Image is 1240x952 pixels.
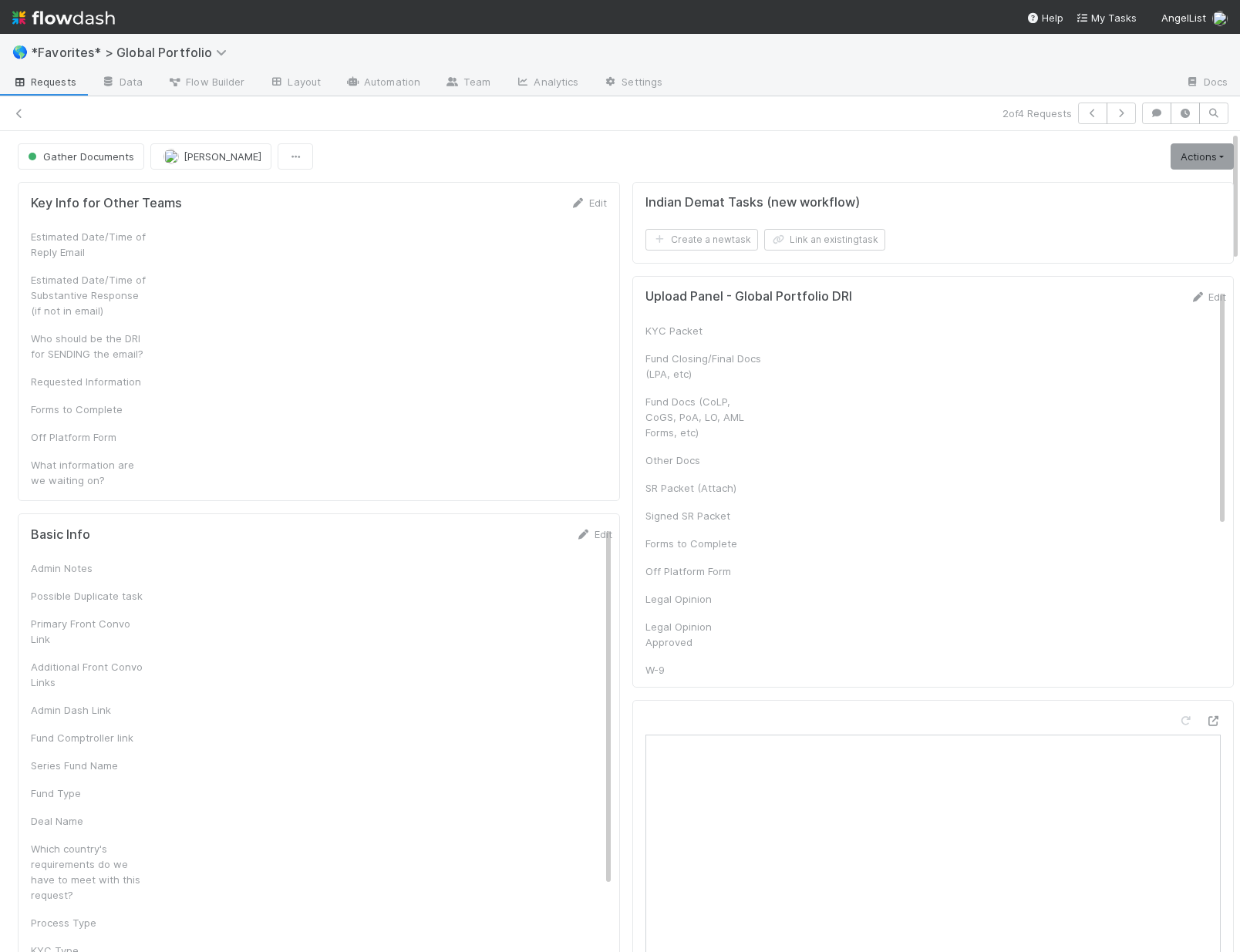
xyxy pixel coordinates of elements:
span: [PERSON_NAME] [184,150,261,163]
h5: Upload Panel - Global Portfolio DRI [645,289,852,304]
div: Primary Front Convo Link [31,616,147,647]
div: Signed SR Packet [645,508,761,523]
button: [PERSON_NAME] [150,143,271,170]
a: Layout [257,71,333,96]
div: W-9 [645,662,761,678]
div: Which country's requirements do we have to meet with this request? [31,841,147,903]
div: SR Packet (Attach) [645,480,761,496]
div: Legal Opinion Approved [645,619,761,650]
a: Team [433,71,503,96]
div: Additional Front Convo Links [31,659,147,690]
div: Fund Comptroller link [31,730,147,745]
a: Edit [571,197,607,209]
a: My Tasks [1076,10,1137,25]
span: 2 of 4 Requests [1002,106,1072,121]
div: Deal Name [31,813,147,829]
div: What information are we waiting on? [31,457,147,488]
div: Forms to Complete [645,536,761,551]
button: Create a newtask [645,229,758,251]
a: Edit [576,528,612,540]
button: Gather Documents [18,143,144,170]
div: Series Fund Name [31,758,147,773]
div: Fund Closing/Final Docs (LPA, etc) [645,351,761,382]
div: KYC Packet [645,323,761,338]
span: Flow Builder [167,74,244,89]
a: Settings [591,71,675,96]
div: Help [1026,10,1063,25]
a: Automation [333,71,433,96]
span: My Tasks [1076,12,1137,24]
h5: Key Info for Other Teams [31,196,182,211]
img: avatar_5bf5c33b-3139-4939-a495-cbf9fc6ebf7e.png [1212,11,1228,26]
span: Gather Documents [25,150,134,163]
span: Requests [12,74,76,89]
div: Legal Opinion [645,591,761,607]
div: Estimated Date/Time of Substantive Response (if not in email) [31,272,147,318]
div: Fund Docs (CoLP, CoGS, PoA, LO, AML Forms, etc) [645,394,761,440]
div: Off Platform Form [31,429,147,445]
div: Fund Type [31,785,147,801]
a: Actions [1171,143,1234,170]
div: Requested Information [31,374,147,389]
button: Link an existingtask [764,229,885,251]
div: Process Type [31,915,147,930]
a: Edit [1190,291,1226,303]
span: AngelList [1161,12,1206,24]
a: Analytics [503,71,591,96]
div: Off Platform Form [645,563,761,579]
h5: Basic Info [31,527,90,543]
a: Docs [1173,71,1240,96]
div: Other Docs [645,452,761,468]
div: Admin Notes [31,560,147,576]
h5: Indian Demat Tasks (new workflow) [645,195,860,210]
a: Flow Builder [155,71,257,96]
div: Estimated Date/Time of Reply Email [31,229,147,260]
img: avatar_c584de82-e924-47af-9431-5c284c40472a.png [163,149,179,164]
div: Who should be the DRI for SENDING the email? [31,331,147,362]
span: *Favorites* > Global Portfolio [31,45,234,60]
div: Admin Dash Link [31,702,147,718]
img: logo-inverted-e16ddd16eac7371096b0.svg [12,5,115,31]
span: 🌎 [12,45,28,59]
a: Data [89,71,155,96]
div: Possible Duplicate task [31,588,147,604]
div: Forms to Complete [31,402,147,417]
